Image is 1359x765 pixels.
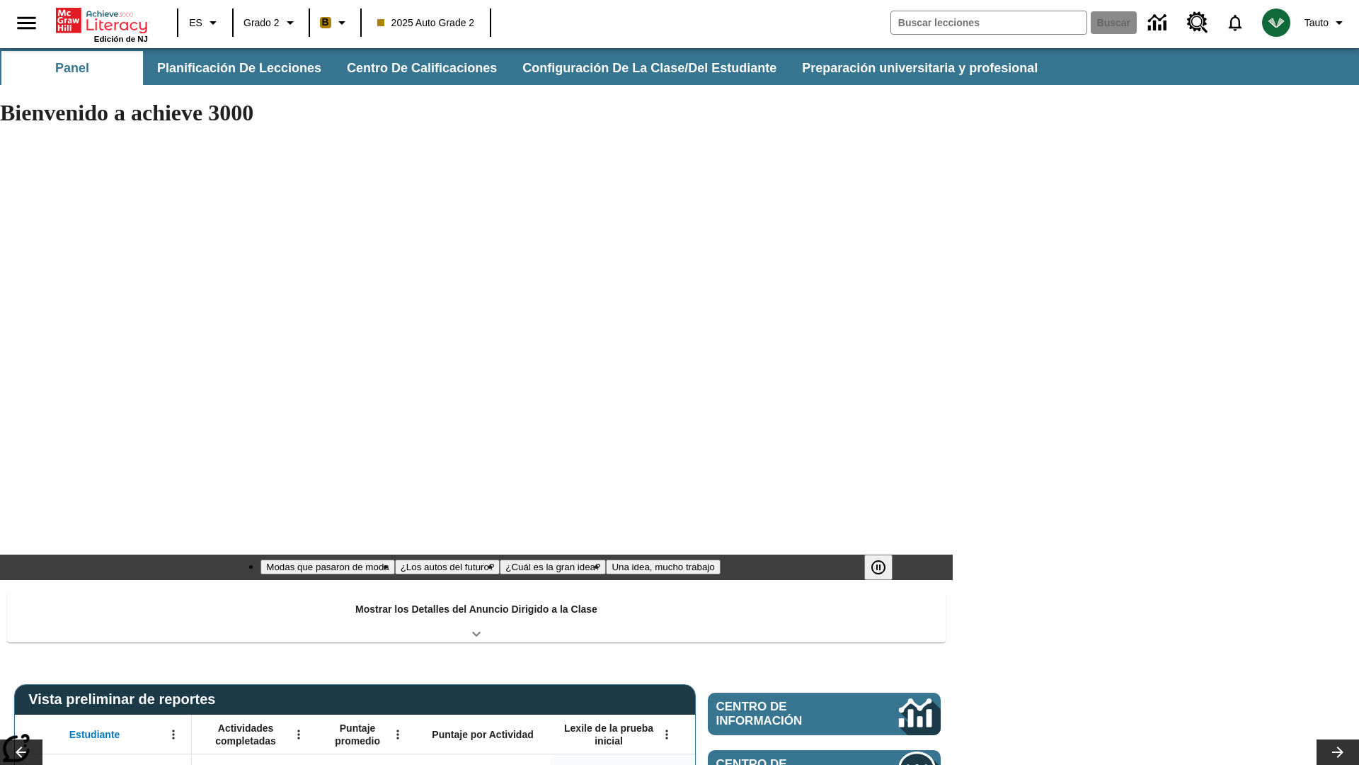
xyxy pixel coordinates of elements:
[243,16,280,30] span: Grado 2
[1317,739,1359,765] button: Carrusel de lecciones, seguir
[6,2,47,44] button: Abrir el menú lateral
[355,602,597,617] p: Mostrar los Detalles del Anuncio Dirigido a la Clase
[1299,10,1353,35] button: Perfil/Configuración
[864,555,907,580] div: Pausar
[377,16,475,30] span: 2025 Auto Grade 2
[94,35,148,43] span: Edición de NJ
[395,560,500,574] button: Diapositiva 2 ¿Los autos del futuro?
[163,724,184,745] button: Abrir menú
[1262,8,1290,37] img: avatar image
[891,11,1086,34] input: Buscar campo
[708,693,941,735] a: Centro de información
[557,722,660,747] span: Lexile de la prueba inicial
[183,10,228,35] button: Lenguaje: ES, Selecciona un idioma
[323,722,391,747] span: Puntaje promedio
[322,13,329,31] span: B
[1304,16,1329,30] span: Tauto
[791,51,1049,85] button: Preparación universitaria y profesional
[500,560,606,574] button: Diapositiva 3 ¿Cuál es la gran idea?
[7,594,946,642] div: Mostrar los Detalles del Anuncio Dirigido a la Clase
[511,51,788,85] button: Configuración de la clase/del estudiante
[56,6,148,35] a: Portada
[146,51,333,85] button: Planificación de lecciones
[260,560,394,574] button: Diapositiva 1 Modas que pasaron de moda
[432,728,533,741] span: Puntaje por Actividad
[189,16,202,30] span: ES
[387,724,408,745] button: Abrir menú
[1217,4,1254,41] a: Notificaciones
[656,724,677,745] button: Abrir menú
[28,691,222,708] span: Vista preliminar de reportes
[314,10,356,35] button: Boost El color de la clase es anaranjado claro. Cambiar el color de la clase.
[864,555,893,580] button: Pausar
[288,724,309,745] button: Abrir menú
[606,560,720,574] button: Diapositiva 4 Una idea, mucho trabajo
[199,722,292,747] span: Actividades completadas
[1179,4,1217,42] a: Centro de recursos, Se abrirá en una pestaña nueva.
[238,10,304,35] button: Grado: Grado 2, Elige un grado
[336,51,508,85] button: Centro de calificaciones
[56,5,148,43] div: Portada
[1254,4,1299,41] button: Escoja un nuevo avatar
[1140,4,1179,42] a: Centro de información
[716,700,850,728] span: Centro de información
[1,51,143,85] button: Panel
[69,728,120,741] span: Estudiante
